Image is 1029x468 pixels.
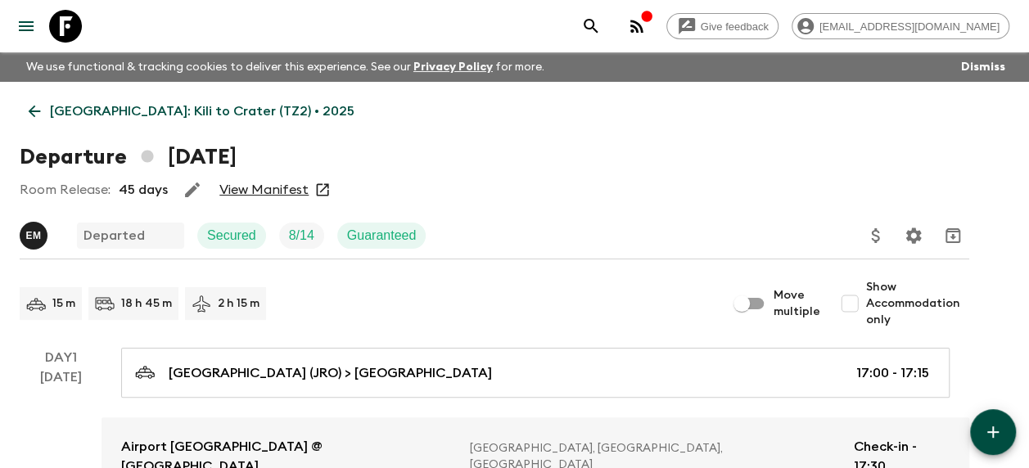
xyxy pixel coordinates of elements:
div: Trip Fill [279,223,324,249]
p: Departed [83,226,145,245]
span: Give feedback [692,20,778,33]
p: Guaranteed [347,226,417,245]
h1: Departure [DATE] [20,141,237,173]
div: Secured [197,223,266,249]
p: 15 m [52,295,75,312]
span: Emanuel Munisi [20,227,51,240]
p: 2 h 15 m [218,295,260,312]
span: Move multiple [774,287,820,320]
a: Give feedback [666,13,779,39]
button: Update Price, Early Bird Discount and Costs [860,219,892,252]
p: 17:00 - 17:15 [856,363,929,383]
span: Show Accommodation only [866,279,969,328]
button: menu [10,10,43,43]
a: [GEOGRAPHIC_DATA] (JRO) > [GEOGRAPHIC_DATA]17:00 - 17:15 [121,348,950,398]
div: [EMAIL_ADDRESS][DOMAIN_NAME] [792,13,1009,39]
button: Settings [897,219,930,252]
button: Dismiss [957,56,1009,79]
a: Privacy Policy [413,61,493,73]
a: [GEOGRAPHIC_DATA]: Kili to Crater (TZ2) • 2025 [20,95,363,128]
p: Secured [207,226,256,245]
p: [GEOGRAPHIC_DATA]: Kili to Crater (TZ2) • 2025 [50,101,354,121]
p: 18 h 45 m [121,295,172,312]
p: 8 / 14 [289,226,314,245]
p: Room Release: [20,180,111,200]
span: [EMAIL_ADDRESS][DOMAIN_NAME] [810,20,1009,33]
a: View Manifest [219,182,309,198]
p: [GEOGRAPHIC_DATA] (JRO) > [GEOGRAPHIC_DATA] [169,363,492,383]
button: search adventures [575,10,607,43]
button: Archive (Completed, Cancelled or Unsynced Departures only) [936,219,969,252]
p: We use functional & tracking cookies to deliver this experience. See our for more. [20,52,551,82]
p: 45 days [119,180,168,200]
p: Day 1 [20,348,102,367]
